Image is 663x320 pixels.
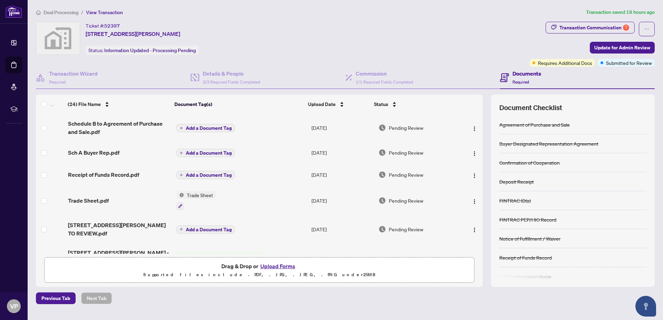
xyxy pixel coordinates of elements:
[590,42,655,54] button: Update for Admin Review
[499,140,598,147] div: Buyer Designated Representation Agreement
[186,126,232,130] span: Add a Document Tag
[389,149,423,156] span: Pending Review
[49,271,470,279] p: Supported files include .PDF, .JPG, .JPEG, .PNG under 25 MB
[203,79,260,85] span: 3/3 Required Fields Completed
[176,148,235,157] button: Add a Document Tag
[499,197,531,204] div: FINTRAC ID(s)
[184,252,266,260] span: Commission Statement Sent to Listing Brokerage
[176,191,216,210] button: Status IconTrade Sheet
[512,69,541,78] h4: Documents
[86,30,180,38] span: [STREET_ADDRESS][PERSON_NAME]
[378,225,386,233] img: Document Status
[68,171,139,179] span: Receipt of Funds Record.pdf
[308,100,336,108] span: Upload Date
[469,147,480,158] button: Logo
[41,293,70,304] span: Previous Tab
[309,186,376,215] td: [DATE]
[546,22,635,33] button: Transaction Communication7
[86,46,199,55] div: Status:
[469,122,480,133] button: Logo
[389,197,423,204] span: Pending Review
[309,114,376,142] td: [DATE]
[378,253,386,261] img: Document Status
[559,22,629,33] div: Transaction Communication
[371,95,454,114] th: Status
[180,173,183,177] span: plus
[499,254,552,261] div: Receipt of Funds Record
[81,292,112,304] button: Next Tab
[176,225,235,234] button: Add a Document Tag
[203,69,260,78] h4: Details & People
[469,195,480,206] button: Logo
[635,296,656,317] button: Open asap
[594,42,650,53] span: Update for Admin Review
[81,8,83,16] li: /
[623,25,629,31] div: 7
[86,9,123,16] span: View Transaction
[389,225,423,233] span: Pending Review
[6,5,22,18] img: logo
[374,100,388,108] span: Status
[469,169,480,180] button: Logo
[378,197,386,204] img: Document Status
[356,69,413,78] h4: Commission
[68,148,119,157] span: Sch A Buyer Rep.pdf
[499,159,560,166] div: Confirmation of Cooperation
[309,164,376,186] td: [DATE]
[586,8,655,16] article: Transaction saved 18 hours ago
[356,79,413,85] span: 1/1 Required Fields Completed
[389,253,434,261] span: Document Approved
[176,252,184,260] img: Status Icon
[104,47,196,54] span: Information Updated - Processing Pending
[606,59,652,67] span: Submitted for Review
[389,124,423,132] span: Pending Review
[68,249,171,265] span: [STREET_ADDRESS][PERSON_NAME] - Invoice.pdf
[538,59,592,67] span: Requires Additional Docs
[499,235,560,242] div: Notice of Fulfillment / Waiver
[104,23,120,29] span: 52397
[36,292,76,304] button: Previous Tab
[86,22,120,30] div: Ticket #:
[186,173,232,177] span: Add a Document Tag
[176,149,235,157] button: Add a Document Tag
[469,224,480,235] button: Logo
[469,251,480,262] button: Logo
[180,227,183,231] span: plus
[68,119,171,136] span: Schedule B to Agreement of Purchase and Sale.pdf
[36,22,80,55] img: svg%3e
[186,227,232,232] span: Add a Document Tag
[499,178,534,185] div: Deposit Receipt
[180,151,183,155] span: plus
[472,199,477,204] img: Logo
[68,196,109,205] span: Trade Sheet.pdf
[258,262,297,271] button: Upload Forms
[499,121,570,128] div: Agreement of Purchase and Sale
[309,215,376,243] td: [DATE]
[65,95,172,114] th: (24) File Name
[176,124,235,133] button: Add a Document Tag
[472,151,477,156] img: Logo
[36,10,41,15] span: home
[378,124,386,132] img: Document Status
[44,9,78,16] span: Deal Processing
[176,225,235,234] button: Add a Document Tag
[512,79,529,85] span: Required
[305,95,371,114] th: Upload Date
[378,171,386,178] img: Document Status
[499,216,556,223] div: FINTRAC PEP/HIO Record
[176,124,235,132] button: Add a Document Tag
[389,171,423,178] span: Pending Review
[472,173,477,178] img: Logo
[186,151,232,155] span: Add a Document Tag
[49,69,98,78] h4: Transaction Wizard
[176,191,184,199] img: Status Icon
[499,103,562,113] span: Document Checklist
[309,243,376,271] td: [DATE]
[184,191,216,199] span: Trade Sheet
[49,79,66,85] span: Required
[176,171,235,180] button: Add a Document Tag
[378,149,386,156] img: Document Status
[180,126,183,130] span: plus
[68,221,171,237] span: [STREET_ADDRESS][PERSON_NAME] TO REVIEW.pdf
[221,262,297,271] span: Drag & Drop or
